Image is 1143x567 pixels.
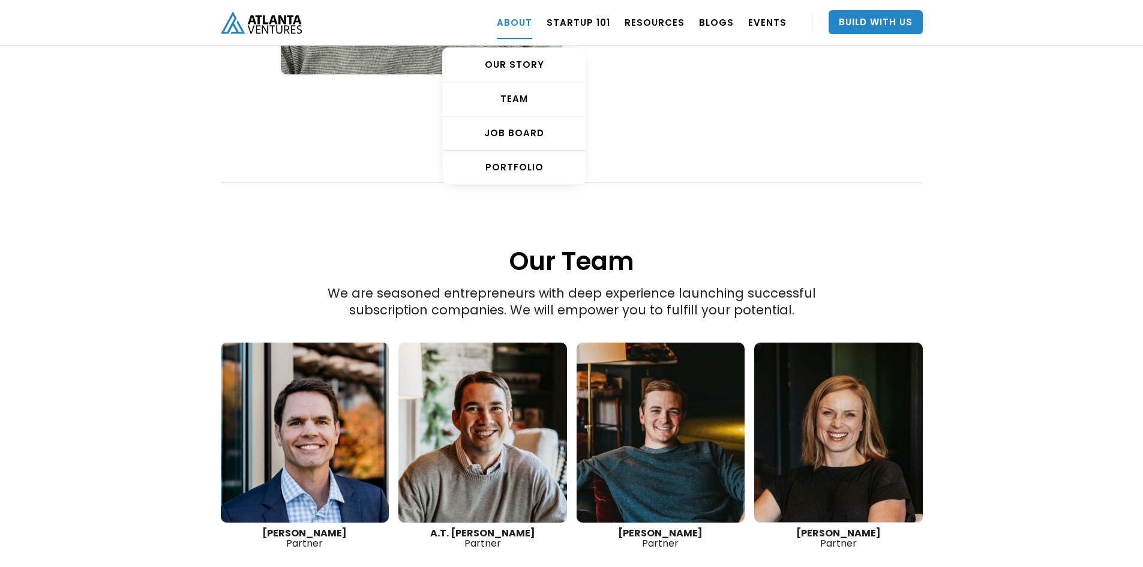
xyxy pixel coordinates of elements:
[443,127,586,139] div: Job Board
[443,151,586,184] a: PORTFOLIO
[829,10,923,34] a: Build With Us
[443,93,586,105] div: TEAM
[547,5,610,39] a: Startup 101
[291,98,853,319] div: We are seasoned entrepreneurs with deep experience launching successful subscription companies. W...
[625,5,685,39] a: RESOURCES
[699,5,734,39] a: BLOGS
[796,526,881,540] strong: [PERSON_NAME]
[443,48,586,82] a: OUR STORY
[262,526,347,540] strong: [PERSON_NAME]
[443,161,586,173] div: PORTFOLIO
[577,528,745,548] div: Partner
[430,526,535,540] strong: A.T. [PERSON_NAME]
[443,82,586,116] a: TEAM
[748,5,787,39] a: EVENTS
[618,526,703,540] strong: [PERSON_NAME]
[443,116,586,151] a: Job Board
[221,528,389,548] div: Partner
[221,184,923,278] h1: Our Team
[497,5,532,39] a: ABOUT
[443,59,586,71] div: OUR STORY
[398,528,567,548] div: Partner
[754,528,923,548] div: Partner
